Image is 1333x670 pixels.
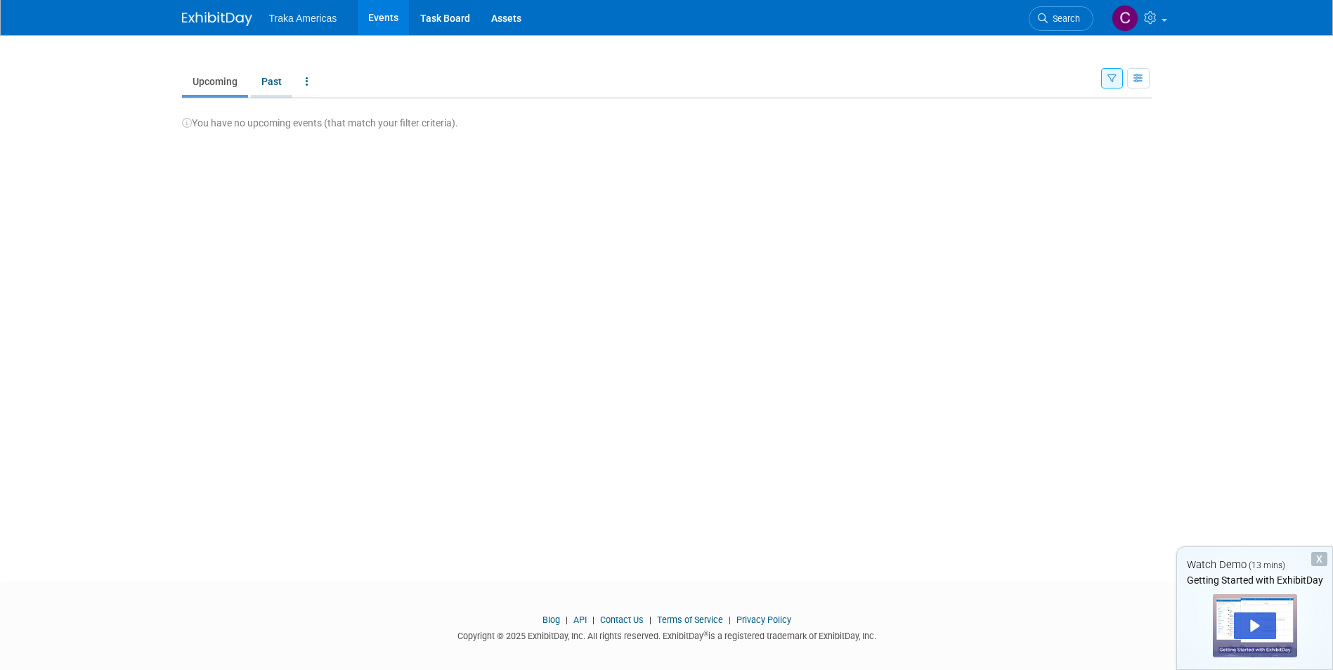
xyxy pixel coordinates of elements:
a: Upcoming [182,68,248,95]
span: Search [1048,13,1080,24]
a: Past [251,68,292,95]
img: Cornelius Harrington [1112,5,1138,32]
span: | [725,615,734,625]
div: Watch Demo [1177,558,1332,572]
a: Contact Us [600,615,644,625]
span: | [562,615,571,625]
img: ExhibitDay [182,12,252,26]
a: Search [1029,6,1093,31]
a: Blog [542,615,560,625]
sup: ® [703,630,708,638]
a: Privacy Policy [736,615,791,625]
span: You have no upcoming events (that match your filter criteria). [182,117,458,129]
span: (13 mins) [1249,560,1285,570]
span: | [589,615,598,625]
a: Terms of Service [657,615,723,625]
span: Traka Americas [269,13,337,24]
span: | [646,615,655,625]
div: Dismiss [1311,552,1327,566]
a: API [573,615,587,625]
div: Getting Started with ExhibitDay [1177,573,1332,587]
div: Play [1234,612,1276,639]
